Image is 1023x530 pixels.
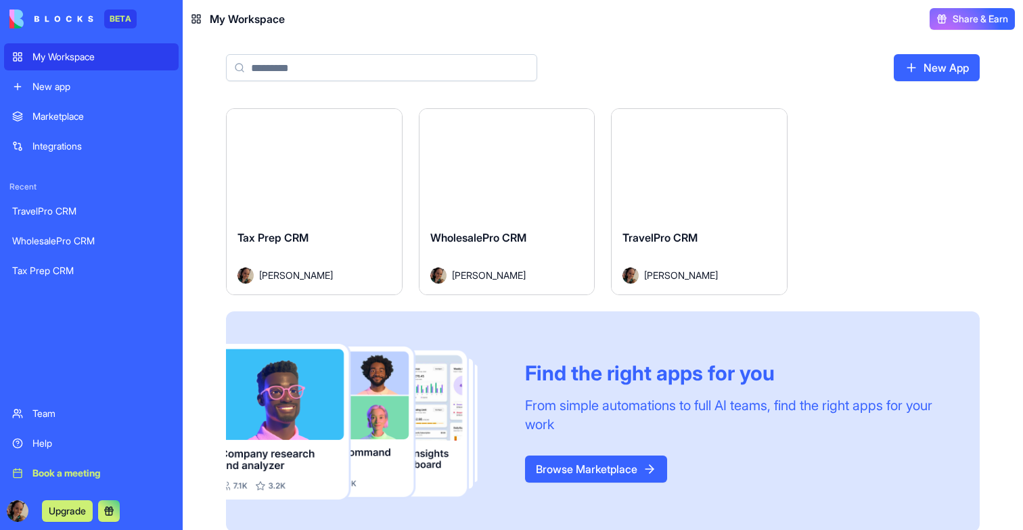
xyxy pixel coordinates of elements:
a: Upgrade [42,504,93,517]
a: Integrations [4,133,179,160]
img: Frame_181_egmpey.png [226,344,503,500]
span: Tax Prep CRM [237,231,309,244]
div: Tax Prep CRM [12,264,170,278]
a: Book a meeting [4,460,179,487]
a: Browse Marketplace [525,456,667,483]
div: WholesalePro CRM [12,234,170,248]
img: ACg8ocIWHQyuaCQ-pb7wL2F0WIfktPM8IfnPHzZXeApOBx0JfXRmZZ8=s96-c [7,500,28,522]
span: [PERSON_NAME] [452,268,526,282]
span: My Workspace [210,11,285,27]
a: TravelPro CRM [4,198,179,225]
a: Tax Prep CRMAvatar[PERSON_NAME] [226,108,403,295]
div: Integrations [32,139,170,153]
div: Find the right apps for you [525,361,947,385]
div: New app [32,80,170,93]
span: [PERSON_NAME] [644,268,718,282]
a: Team [4,400,179,427]
img: Avatar [622,267,639,284]
div: Help [32,437,170,450]
span: [PERSON_NAME] [259,268,333,282]
img: Avatar [237,267,254,284]
img: logo [9,9,93,28]
button: Share & Earn [930,8,1015,30]
div: BETA [104,9,137,28]
span: WholesalePro CRM [430,231,526,244]
span: TravelPro CRM [622,231,698,244]
a: Marketplace [4,103,179,130]
div: Team [32,407,170,420]
button: Upgrade [42,500,93,522]
div: Marketplace [32,110,170,123]
a: New app [4,73,179,100]
div: TravelPro CRM [12,204,170,218]
a: Tax Prep CRM [4,257,179,284]
a: WholesalePro CRM [4,227,179,255]
a: New App [894,54,980,81]
div: My Workspace [32,50,170,64]
a: BETA [9,9,137,28]
a: My Workspace [4,43,179,70]
a: WholesalePro CRMAvatar[PERSON_NAME] [419,108,595,295]
a: TravelPro CRMAvatar[PERSON_NAME] [611,108,788,295]
div: Book a meeting [32,466,170,480]
span: Recent [4,181,179,192]
div: From simple automations to full AI teams, find the right apps for your work [525,396,947,434]
a: Help [4,430,179,457]
img: Avatar [430,267,447,284]
span: Share & Earn [953,12,1008,26]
